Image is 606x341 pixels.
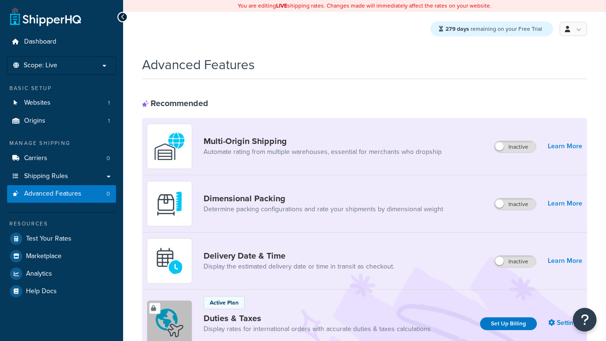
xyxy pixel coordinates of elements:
div: Basic Setup [7,84,116,92]
span: 1 [108,117,110,125]
li: Origins [7,112,116,130]
a: Advanced Features0 [7,185,116,203]
a: Delivery Date & Time [204,251,394,261]
a: Learn More [548,254,582,268]
span: Analytics [26,270,52,278]
a: Automate rating from multiple warehouses, essential for merchants who dropship [204,147,442,157]
span: Help Docs [26,287,57,296]
li: Carriers [7,150,116,167]
button: Open Resource Center [573,308,597,332]
div: Resources [7,220,116,228]
div: Manage Shipping [7,139,116,147]
a: Display rates for international orders with accurate duties & taxes calculations [204,324,431,334]
a: Shipping Rules [7,168,116,185]
label: Inactive [494,256,536,267]
a: Test Your Rates [7,230,116,247]
a: Marketplace [7,248,116,265]
li: Advanced Features [7,185,116,203]
p: Active Plan [210,298,239,307]
a: Analytics [7,265,116,282]
a: Origins1 [7,112,116,130]
a: Display the estimated delivery date or time in transit as checkout. [204,262,394,271]
a: Carriers0 [7,150,116,167]
b: LIVE [276,1,287,10]
span: 0 [107,190,110,198]
a: Dimensional Packing [204,193,443,204]
label: Inactive [494,141,536,153]
span: Dashboard [24,38,56,46]
label: Inactive [494,198,536,210]
a: Learn More [548,197,582,210]
span: Websites [24,99,51,107]
span: Carriers [24,154,47,162]
span: Test Your Rates [26,235,71,243]
span: Origins [24,117,45,125]
span: Advanced Features [24,190,81,198]
span: Shipping Rules [24,172,68,180]
a: Duties & Taxes [204,313,431,323]
h1: Advanced Features [142,55,255,74]
span: 1 [108,99,110,107]
a: Websites1 [7,94,116,112]
li: Websites [7,94,116,112]
a: Learn More [548,140,582,153]
img: gfkeb5ejjkALwAAAABJRU5ErkJggg== [153,244,186,278]
div: Recommended [142,98,208,108]
a: Settings [548,316,582,330]
img: DTVBYsAAAAAASUVORK5CYII= [153,187,186,220]
span: Scope: Live [24,62,57,70]
strong: 279 days [446,25,469,33]
a: Dashboard [7,33,116,51]
span: 0 [107,154,110,162]
span: Marketplace [26,252,62,260]
span: remaining on your Free Trial [446,25,542,33]
a: Multi-Origin Shipping [204,136,442,146]
a: Determine packing configurations and rate your shipments by dimensional weight [204,205,443,214]
a: Set Up Billing [480,317,537,330]
a: Help Docs [7,283,116,300]
img: WatD5o0RtDAAAAAElFTkSuQmCC [153,130,186,163]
